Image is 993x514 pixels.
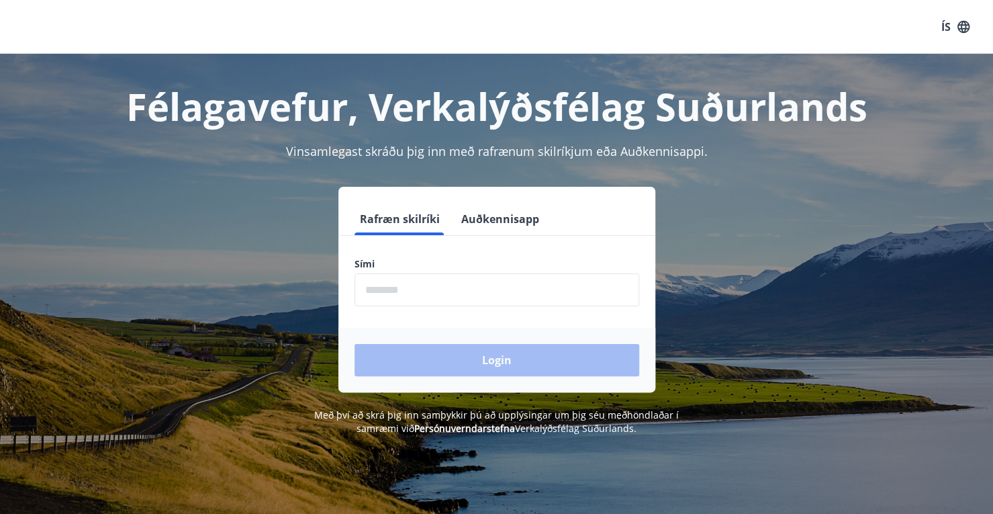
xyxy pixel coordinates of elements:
[934,15,977,39] button: ÍS
[456,203,545,235] button: Auðkennisapp
[286,143,708,159] span: Vinsamlegast skráðu þig inn með rafrænum skilríkjum eða Auðkennisappi.
[354,203,445,235] button: Rafræn skilríki
[30,81,964,132] h1: Félagavefur, Verkalýðsfélag Suðurlands
[314,409,679,435] span: Með því að skrá þig inn samþykkir þú að upplýsingar um þig séu meðhöndlaðar í samræmi við Verkalý...
[354,257,639,271] label: Sími
[414,422,515,435] a: Persónuverndarstefna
